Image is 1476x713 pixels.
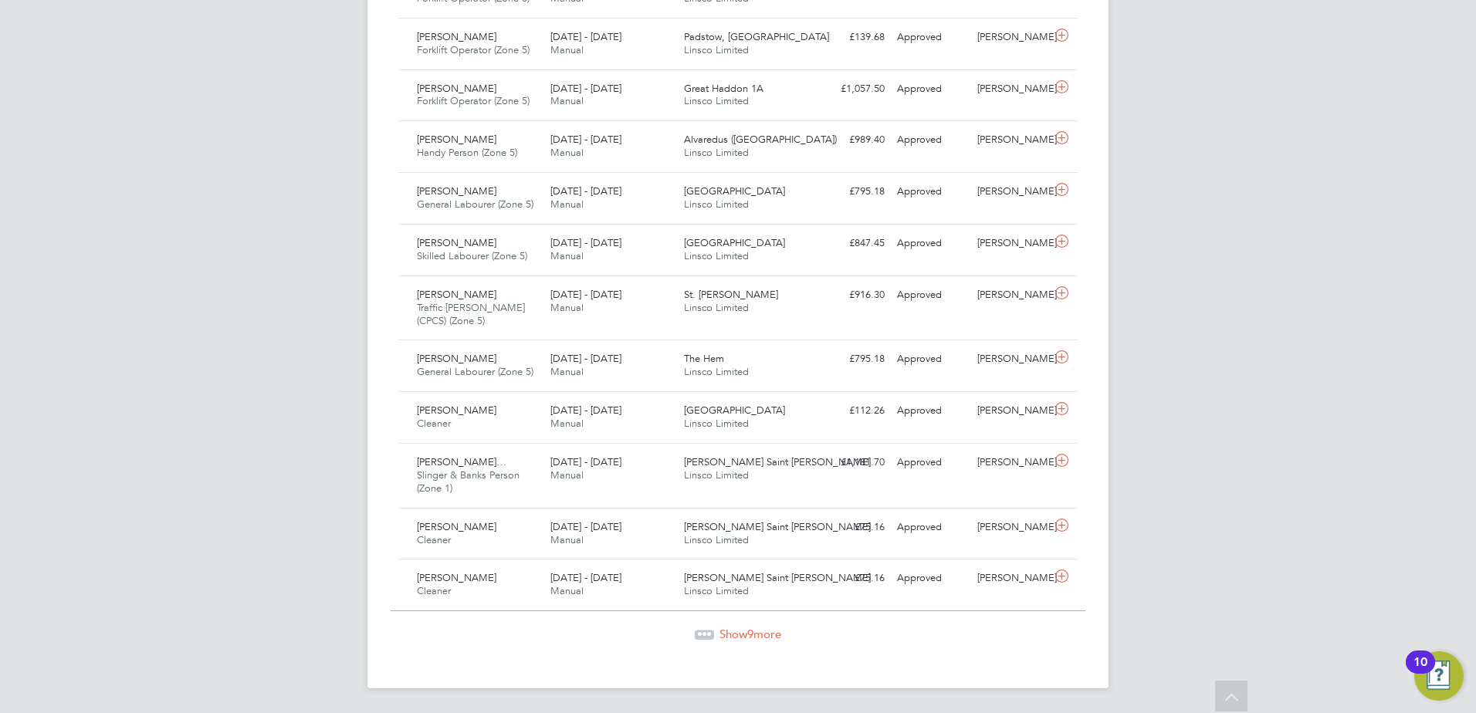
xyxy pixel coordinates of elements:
[417,417,451,430] span: Cleaner
[550,455,621,468] span: [DATE] - [DATE]
[417,82,496,95] span: [PERSON_NAME]
[417,288,496,301] span: [PERSON_NAME]
[684,198,749,211] span: Linsco Limited
[417,365,533,378] span: General Labourer (Zone 5)
[684,236,785,249] span: [GEOGRAPHIC_DATA]
[550,30,621,43] span: [DATE] - [DATE]
[891,127,971,153] div: Approved
[684,30,829,43] span: Padstow, [GEOGRAPHIC_DATA]
[417,198,533,211] span: General Labourer (Zone 5)
[684,133,837,146] span: Alvaredus ([GEOGRAPHIC_DATA])
[891,566,971,591] div: Approved
[550,94,584,107] span: Manual
[684,301,749,314] span: Linsco Limited
[971,398,1051,424] div: [PERSON_NAME]
[811,398,891,424] div: £112.26
[684,404,785,417] span: [GEOGRAPHIC_DATA]
[684,288,778,301] span: St. [PERSON_NAME]
[811,346,891,372] div: £795.18
[684,584,749,597] span: Linsco Limited
[811,282,891,308] div: £916.30
[550,404,621,417] span: [DATE] - [DATE]
[811,515,891,540] div: £75.16
[684,468,749,482] span: Linsco Limited
[417,146,517,159] span: Handy Person (Zone 5)
[891,346,971,372] div: Approved
[684,82,763,95] span: Great Haddon 1A
[417,533,451,546] span: Cleaner
[417,30,496,43] span: [PERSON_NAME]
[550,533,584,546] span: Manual
[811,25,891,50] div: £139.68
[891,231,971,256] div: Approved
[684,417,749,430] span: Linsco Limited
[550,288,621,301] span: [DATE] - [DATE]
[971,25,1051,50] div: [PERSON_NAME]
[971,450,1051,475] div: [PERSON_NAME]
[417,468,520,495] span: Slinger & Banks Person (Zone 1)
[891,25,971,50] div: Approved
[417,94,530,107] span: Forklift Operator (Zone 5)
[684,520,871,533] span: [PERSON_NAME] Saint [PERSON_NAME]
[891,282,971,308] div: Approved
[417,455,506,468] span: [PERSON_NAME]…
[1413,662,1427,682] div: 10
[550,43,584,56] span: Manual
[684,455,871,468] span: [PERSON_NAME] Saint [PERSON_NAME]
[719,627,781,641] span: Show more
[417,236,496,249] span: [PERSON_NAME]
[971,515,1051,540] div: [PERSON_NAME]
[417,520,496,533] span: [PERSON_NAME]
[550,468,584,482] span: Manual
[684,571,871,584] span: [PERSON_NAME] Saint [PERSON_NAME]
[971,127,1051,153] div: [PERSON_NAME]
[971,179,1051,204] div: [PERSON_NAME]
[684,146,749,159] span: Linsco Limited
[417,584,451,597] span: Cleaner
[891,515,971,540] div: Approved
[417,133,496,146] span: [PERSON_NAME]
[684,249,749,262] span: Linsco Limited
[811,566,891,591] div: £75.16
[891,398,971,424] div: Approved
[550,352,621,365] span: [DATE] - [DATE]
[550,184,621,198] span: [DATE] - [DATE]
[550,365,584,378] span: Manual
[550,417,584,430] span: Manual
[684,352,724,365] span: The Hem
[550,249,584,262] span: Manual
[550,82,621,95] span: [DATE] - [DATE]
[550,198,584,211] span: Manual
[971,76,1051,102] div: [PERSON_NAME]
[417,184,496,198] span: [PERSON_NAME]
[811,76,891,102] div: £1,057.50
[417,301,525,327] span: Traffic [PERSON_NAME] (CPCS) (Zone 5)
[747,627,753,641] span: 9
[417,404,496,417] span: [PERSON_NAME]
[891,76,971,102] div: Approved
[417,43,530,56] span: Forklift Operator (Zone 5)
[684,184,785,198] span: [GEOGRAPHIC_DATA]
[417,571,496,584] span: [PERSON_NAME]
[811,179,891,204] div: £795.18
[684,533,749,546] span: Linsco Limited
[550,236,621,249] span: [DATE] - [DATE]
[971,346,1051,372] div: [PERSON_NAME]
[811,231,891,256] div: £847.45
[550,301,584,314] span: Manual
[811,127,891,153] div: £989.40
[1414,651,1464,701] button: Open Resource Center, 10 new notifications
[811,450,891,475] div: £1,181.70
[684,43,749,56] span: Linsco Limited
[971,566,1051,591] div: [PERSON_NAME]
[891,450,971,475] div: Approved
[417,249,527,262] span: Skilled Labourer (Zone 5)
[550,571,621,584] span: [DATE] - [DATE]
[550,133,621,146] span: [DATE] - [DATE]
[684,365,749,378] span: Linsco Limited
[684,94,749,107] span: Linsco Limited
[550,520,621,533] span: [DATE] - [DATE]
[971,282,1051,308] div: [PERSON_NAME]
[550,146,584,159] span: Manual
[971,231,1051,256] div: [PERSON_NAME]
